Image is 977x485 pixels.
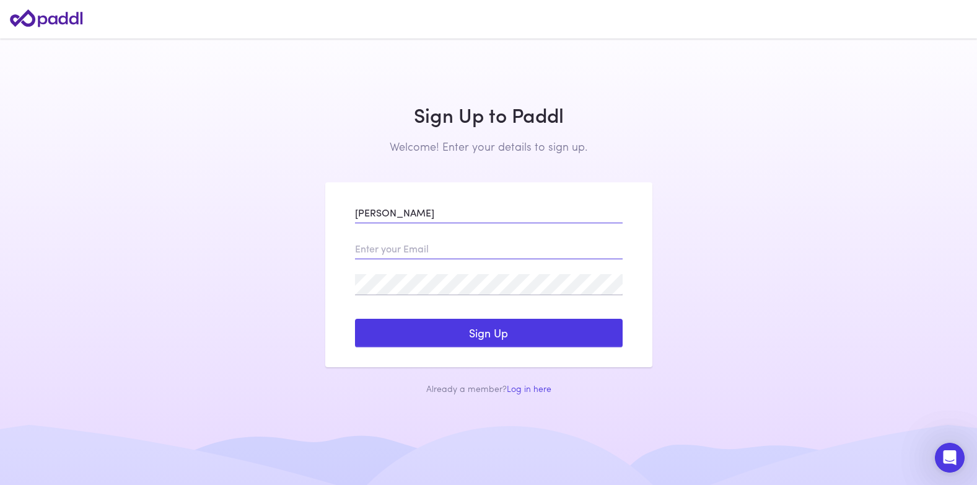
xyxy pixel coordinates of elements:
input: Enter your Email [355,238,623,259]
div: Already a member? [325,382,652,394]
h2: Welcome! Enter your details to sign up. [325,140,652,153]
h1: Sign Up to Paddl [325,103,652,127]
input: Enter your Full Name [355,202,623,223]
iframe: Intercom live chat [935,443,965,473]
button: Sign Up [355,319,623,347]
a: Log in here [507,382,551,394]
